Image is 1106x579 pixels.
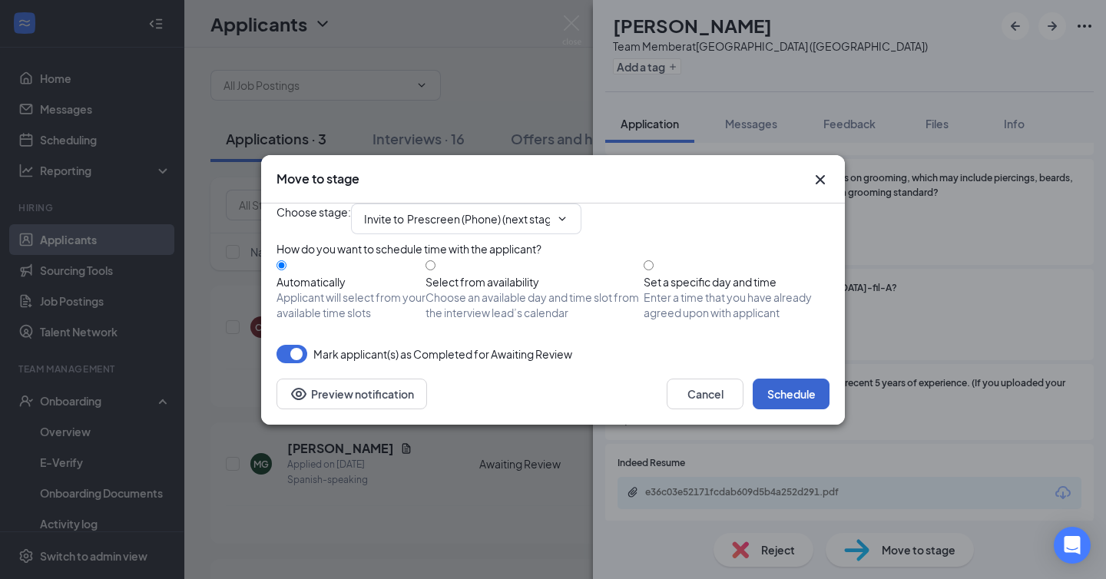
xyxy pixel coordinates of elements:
button: Preview notificationEye [276,379,427,409]
span: Mark applicant(s) as Completed for Awaiting Review [313,345,572,363]
span: Choose an available day and time slot from the interview lead’s calendar [426,289,644,320]
h3: Move to stage [276,170,359,187]
div: Select from availability [426,274,644,289]
svg: ChevronDown [556,213,568,225]
button: Schedule [753,379,829,409]
button: Close [811,170,829,189]
svg: Cross [811,170,829,189]
div: Open Intercom Messenger [1054,527,1091,564]
svg: Eye [290,385,308,403]
button: Cancel [667,379,743,409]
span: Applicant will select from your available time slots [276,289,426,320]
div: Set a specific day and time [644,274,829,289]
div: How do you want to schedule time with the applicant? [276,240,829,257]
div: Automatically [276,274,426,289]
span: Enter a time that you have already agreed upon with applicant [644,289,829,320]
span: Choose stage : [276,203,351,234]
